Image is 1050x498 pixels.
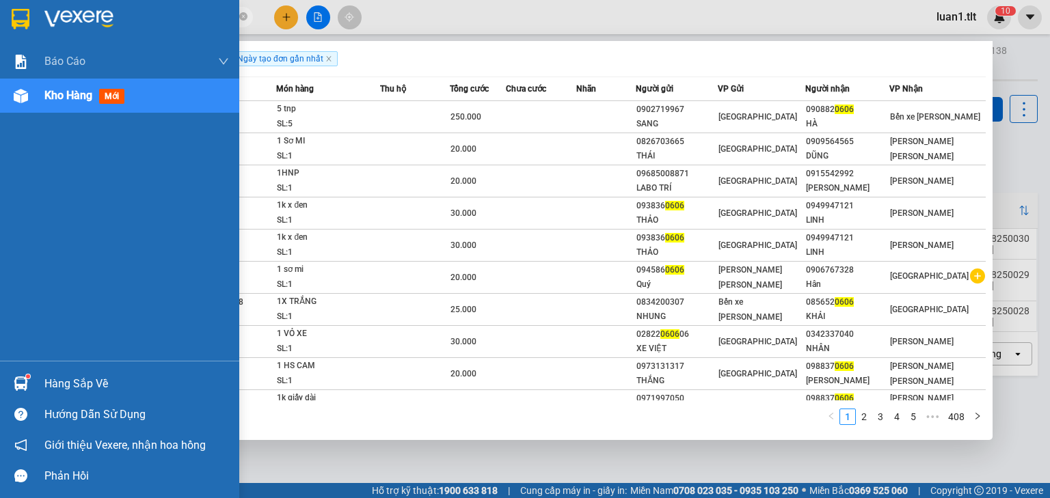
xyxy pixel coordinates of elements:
[665,233,684,243] span: 0606
[806,135,889,149] div: 0909564565
[44,466,229,486] div: Phản hồi
[14,89,28,103] img: warehouse-icon
[636,391,717,406] div: 0971997050
[890,137,954,161] span: [PERSON_NAME] [PERSON_NAME]
[636,374,717,388] div: THẮNG
[890,112,980,122] span: Bến xe [PERSON_NAME]
[823,409,839,425] li: Previous Page
[636,181,717,195] div: LABO TRÍ
[636,149,717,163] div: THÁI
[636,342,717,356] div: XE VIỆT
[44,404,229,425] div: Hướng dẫn sử dụng
[890,305,969,314] span: [GEOGRAPHIC_DATA]
[889,409,904,424] a: 4
[823,409,839,425] button: left
[450,240,476,250] span: 30.000
[806,149,889,163] div: DŨNG
[921,409,943,425] li: Next 5 Pages
[718,208,797,218] span: [GEOGRAPHIC_DATA]
[718,112,797,122] span: [GEOGRAPHIC_DATA]
[277,198,379,213] div: 1k x đen
[450,176,476,186] span: 20.000
[277,245,379,260] div: SL: 1
[277,102,379,117] div: 5 tnp
[718,240,797,250] span: [GEOGRAPHIC_DATA]
[636,213,717,227] div: THẢO
[450,208,476,218] span: 30.000
[856,409,872,425] li: 2
[450,112,481,122] span: 250.000
[905,409,921,425] li: 5
[325,55,332,62] span: close
[277,391,379,406] div: 1k giấy dài
[806,231,889,245] div: 0949947121
[636,309,717,324] div: NHUNG
[806,245,889,260] div: LINH
[44,89,92,102] span: Kho hàng
[636,102,717,117] div: 0902719967
[99,89,124,104] span: mới
[277,327,379,342] div: 1 VỎ XE
[277,262,379,277] div: 1 sơ mi
[14,408,27,421] span: question-circle
[450,84,489,94] span: Tổng cước
[806,277,889,292] div: Hân
[636,199,717,213] div: 093836
[889,84,923,94] span: VP Nhận
[873,409,888,424] a: 3
[835,393,854,403] span: 0606
[718,84,744,94] span: VP Gửi
[44,53,85,70] span: Báo cáo
[718,265,782,290] span: [PERSON_NAME] [PERSON_NAME]
[806,263,889,277] div: 0906767328
[239,11,247,24] span: close-circle
[380,84,406,94] span: Thu hộ
[277,374,379,389] div: SL: 1
[232,51,338,66] span: Ngày tạo đơn gần nhất
[890,337,954,346] span: [PERSON_NAME]
[14,55,28,69] img: solution-icon
[44,437,206,454] span: Giới thiệu Vexere, nhận hoa hồng
[14,439,27,452] span: notification
[943,409,969,425] li: 408
[890,208,954,218] span: [PERSON_NAME]
[277,294,379,309] div: 1X TRẮNG
[890,240,954,250] span: [PERSON_NAME]
[276,84,314,94] span: Món hàng
[277,166,379,181] div: 1HNP
[636,295,717,309] div: 0834200307
[450,369,476,378] span: 20.000
[636,135,717,149] div: 0826703665
[718,297,782,322] span: Bến xe [PERSON_NAME]
[806,309,889,324] div: KHẢI
[14,469,27,482] span: message
[970,268,985,283] span: plus-circle
[26,374,30,378] sup: 1
[239,12,247,20] span: close-circle
[806,391,889,406] div: 098837
[835,361,854,371] span: 0606
[806,167,889,181] div: 0915542992
[636,327,717,342] div: 02822 06
[890,176,954,186] span: [PERSON_NAME]
[636,167,717,181] div: 09685008871
[450,144,476,154] span: 20.000
[805,84,850,94] span: Người nhận
[44,374,229,394] div: Hàng sắp về
[969,409,986,425] button: right
[806,181,889,195] div: [PERSON_NAME]
[718,144,797,154] span: [GEOGRAPHIC_DATA]
[973,412,982,420] span: right
[450,305,476,314] span: 25.000
[906,409,921,424] a: 5
[806,213,889,227] div: LINH
[277,230,379,245] div: 1k x đen
[839,409,856,425] li: 1
[969,409,986,425] li: Next Page
[665,201,684,210] span: 0606
[890,361,954,386] span: [PERSON_NAME] [PERSON_NAME]
[218,56,229,67] span: down
[944,409,969,424] a: 408
[636,84,673,94] span: Người gửi
[889,409,905,425] li: 4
